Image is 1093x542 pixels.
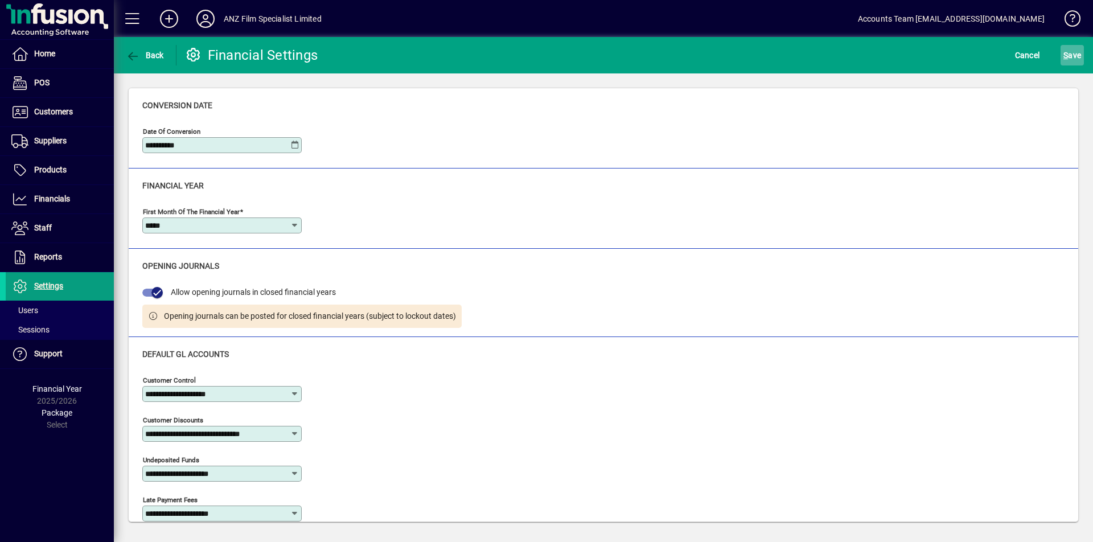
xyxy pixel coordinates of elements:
[143,416,203,424] mat-label: Customer Discounts
[1061,45,1084,65] button: Save
[6,340,114,368] a: Support
[1056,2,1079,39] a: Knowledge Base
[6,301,114,320] a: Users
[6,214,114,243] a: Staff
[6,185,114,213] a: Financials
[6,69,114,97] a: POS
[224,10,322,28] div: ANZ Film Specialist Limited
[6,127,114,155] a: Suppliers
[34,281,63,290] span: Settings
[6,98,114,126] a: Customers
[34,165,67,174] span: Products
[143,208,240,216] mat-label: First month of the financial year
[34,107,73,116] span: Customers
[185,46,318,64] div: Financial Settings
[151,9,187,29] button: Add
[143,128,200,135] mat-label: Date of Conversion
[1015,46,1040,64] span: Cancel
[6,320,114,339] a: Sessions
[1012,45,1043,65] button: Cancel
[34,252,62,261] span: Reports
[143,455,199,463] mat-label: Undeposited Funds
[164,310,456,322] span: Opening journals can be posted for closed financial years (subject to lockout dates)
[34,136,67,145] span: Suppliers
[114,45,176,65] app-page-header-button: Back
[171,288,336,297] span: Allow opening journals in closed financial years
[142,261,219,270] span: Opening Journals
[6,40,114,68] a: Home
[143,376,196,384] mat-label: Customer Control
[42,408,72,417] span: Package
[142,181,204,190] span: Financial year
[34,223,52,232] span: Staff
[32,384,82,393] span: Financial Year
[858,10,1045,28] div: Accounts Team [EMAIL_ADDRESS][DOMAIN_NAME]
[34,349,63,358] span: Support
[1063,46,1081,64] span: ave
[142,350,229,359] span: Default GL accounts
[11,306,38,315] span: Users
[123,45,167,65] button: Back
[187,9,224,29] button: Profile
[6,243,114,272] a: Reports
[34,194,70,203] span: Financials
[34,78,50,87] span: POS
[143,495,198,503] mat-label: Late Payment Fees
[34,49,55,58] span: Home
[142,101,212,110] span: Conversion date
[126,51,164,60] span: Back
[1063,51,1068,60] span: S
[6,156,114,184] a: Products
[11,325,50,334] span: Sessions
